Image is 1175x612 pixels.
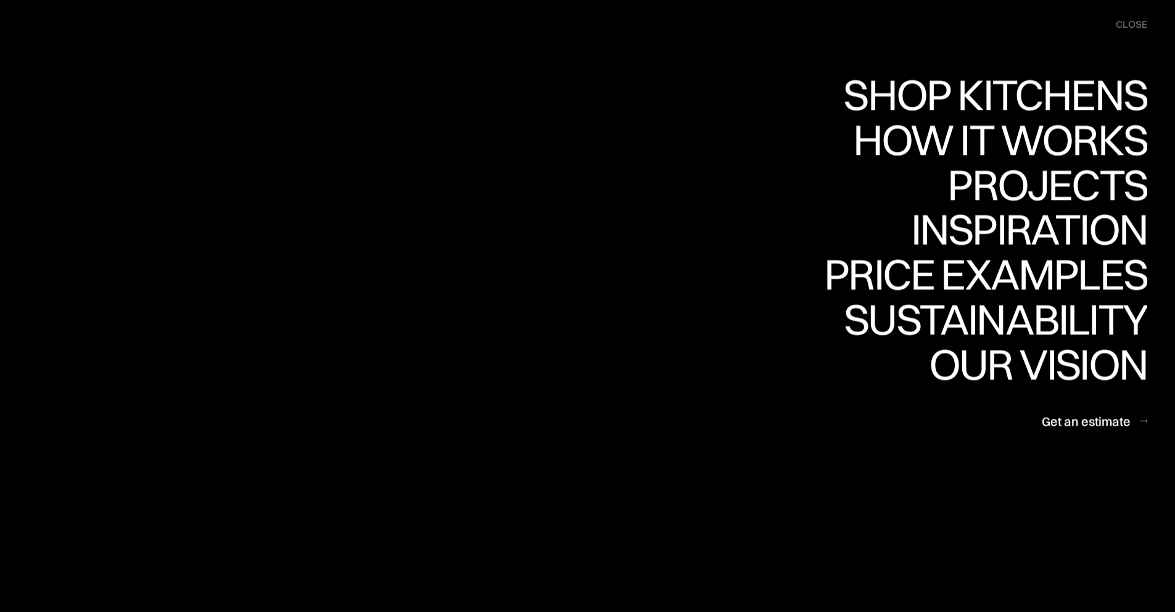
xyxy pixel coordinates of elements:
a: Shop KitchensShop Kitchens [837,73,1147,118]
a: Price examplesPrice examples [824,253,1147,298]
div: menu [1103,12,1147,37]
div: Inspiration [894,251,1147,294]
div: Sustainability [833,341,1147,384]
div: Projects [947,163,1147,206]
div: Projects [947,206,1147,249]
div: Sustainability [833,297,1147,341]
div: Get an estimate [1042,413,1131,429]
div: Price examples [824,296,1147,339]
div: Inspiration [894,208,1147,251]
div: Price examples [824,253,1147,296]
a: ProjectsProjects [947,163,1147,208]
div: close [1116,18,1147,31]
div: Our vision [918,342,1147,386]
div: How it works [850,118,1147,161]
a: SustainabilitySustainability [833,297,1147,342]
div: Shop Kitchens [837,73,1147,116]
a: InspirationInspiration [894,208,1147,253]
a: How it worksHow it works [850,118,1147,163]
a: Get an estimate [1042,406,1147,436]
a: Our visionOur vision [918,342,1147,387]
div: Shop Kitchens [837,116,1147,159]
div: How it works [850,161,1147,204]
div: Our vision [918,386,1147,429]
